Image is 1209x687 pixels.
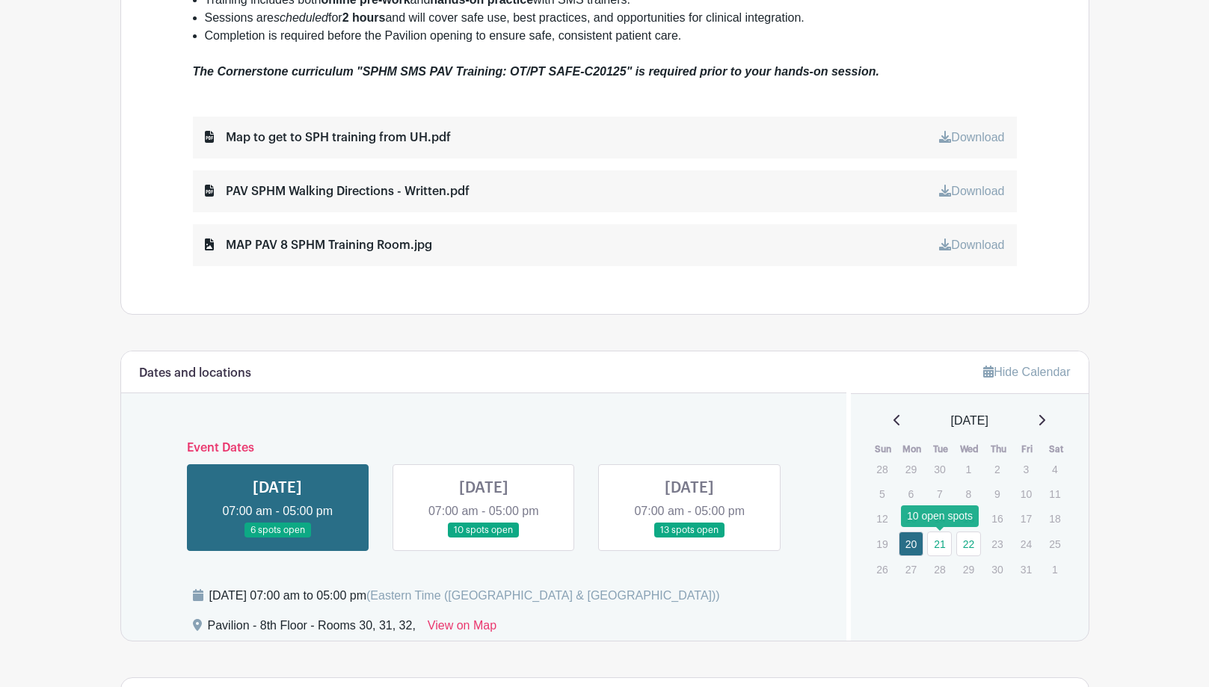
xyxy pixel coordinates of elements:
p: 11 [1042,482,1067,505]
p: 12 [870,507,894,530]
p: 16 [985,507,1009,530]
th: Tue [926,442,956,457]
p: 28 [927,558,952,581]
th: Sat [1042,442,1071,457]
p: 9 [985,482,1009,505]
p: 27 [899,558,923,581]
p: 1 [1042,558,1067,581]
li: Completion is required before the Pavilion opening to ensure safe, consistent patient care. [205,27,1017,45]
a: 20 [899,532,923,556]
p: 31 [1014,558,1039,581]
a: Hide Calendar [983,366,1070,378]
p: 24 [1014,532,1039,555]
p: 10 [1014,482,1039,505]
a: 21 [927,532,952,556]
div: [DATE] 07:00 am to 05:00 pm [209,587,720,605]
strong: 2 hours [342,11,386,24]
th: Thu [984,442,1013,457]
th: Sun [869,442,898,457]
a: 22 [956,532,981,556]
p: 23 [985,532,1009,555]
th: Fri [1013,442,1042,457]
p: 6 [899,482,923,505]
p: 26 [870,558,894,581]
p: 2 [985,458,1009,481]
div: Pavilion - 8th Floor - Rooms 30, 31, 32, [208,617,416,641]
p: 17 [1014,507,1039,530]
div: PAV SPHM Walking Directions - Written.pdf [205,182,470,200]
div: Map to get to SPH training from UH.pdf [205,129,451,147]
p: 1 [956,458,981,481]
a: View on Map [428,617,496,641]
p: 7 [927,482,952,505]
h6: Dates and locations [139,366,251,381]
a: Download [939,185,1004,197]
li: Sessions are for and will cover safe use, best practices, and opportunities for clinical integrat... [205,9,1017,27]
div: 10 open spots [901,505,979,527]
p: 8 [956,482,981,505]
em: scheduled [274,11,328,24]
p: 25 [1042,532,1067,555]
p: 28 [870,458,894,481]
span: [DATE] [951,412,988,430]
p: 3 [1014,458,1039,481]
p: 29 [956,558,981,581]
p: 29 [899,458,923,481]
a: Download [939,131,1004,144]
p: 30 [927,458,952,481]
p: 30 [985,558,1009,581]
p: 18 [1042,507,1067,530]
em: The Cornerstone curriculum "SPHM SMS PAV Training: OT/PT SAFE-C20125" is required prior to your h... [193,65,879,78]
a: Download [939,238,1004,251]
p: 5 [870,482,894,505]
p: 4 [1042,458,1067,481]
p: 13 [899,507,923,530]
th: Wed [956,442,985,457]
h6: Event Dates [175,441,793,455]
th: Mon [898,442,927,457]
span: (Eastern Time ([GEOGRAPHIC_DATA] & [GEOGRAPHIC_DATA])) [366,589,720,602]
p: 19 [870,532,894,555]
div: MAP PAV 8 SPHM Training Room.jpg [205,236,432,254]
